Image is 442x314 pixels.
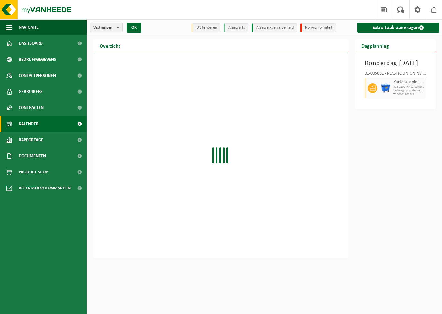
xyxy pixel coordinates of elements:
li: Uit te voeren [191,23,220,32]
span: Rapportage [19,132,43,148]
span: Contracten [19,100,44,116]
span: Karton/papier, los (bedrijven) [393,80,424,85]
span: Gebruikers [19,84,43,100]
div: 01-005651 - PLASTIC UNION NV - MENEN [365,71,426,78]
span: Acceptatievoorwaarden [19,180,71,196]
span: Lediging op vaste frequentie [393,89,424,93]
h2: Dagplanning [355,39,395,52]
span: Bedrijfsgegevens [19,51,56,68]
span: Contactpersonen [19,68,56,84]
li: Afgewerkt en afgemeld [252,23,297,32]
a: Extra taak aanvragen [357,23,440,33]
span: WB-1100-HP karton/papier, los [393,85,424,89]
span: T250001902841 [393,93,424,97]
span: Dashboard [19,35,43,51]
button: Vestigingen [90,23,123,32]
span: Documenten [19,148,46,164]
img: WB-1100-HPE-BE-01 [381,83,390,93]
span: Product Shop [19,164,48,180]
span: Navigatie [19,19,39,35]
h2: Overzicht [93,39,127,52]
h3: Donderdag [DATE] [365,59,426,68]
li: Afgewerkt [224,23,248,32]
span: Vestigingen [93,23,114,32]
li: Non-conformiteit [300,23,336,32]
button: OK [127,23,141,33]
span: Kalender [19,116,39,132]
